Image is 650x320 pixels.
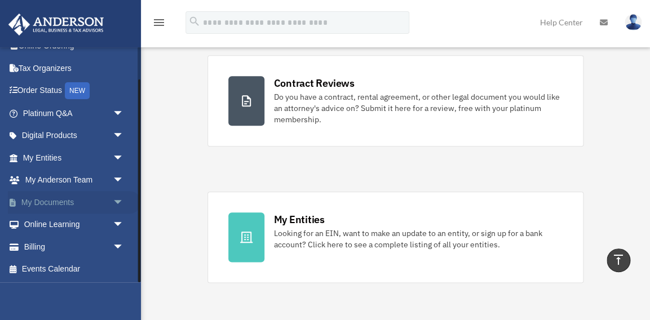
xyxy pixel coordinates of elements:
a: My Entities Looking for an EIN, want to make an update to an entity, or sign up for a bank accoun... [207,192,583,283]
div: Do you have a contract, rental agreement, or other legal document you would like an attorney's ad... [273,91,562,125]
i: vertical_align_top [612,253,625,266]
div: My Entities [273,212,324,226]
span: arrow_drop_down [113,191,135,214]
i: search [188,15,201,28]
a: Tax Organizers [8,57,141,79]
a: My Documentsarrow_drop_down [8,191,141,214]
span: arrow_drop_down [113,214,135,237]
span: arrow_drop_down [113,125,135,148]
a: My Entitiesarrow_drop_down [8,146,141,169]
span: arrow_drop_down [113,146,135,170]
span: arrow_drop_down [113,102,135,125]
div: Looking for an EIN, want to make an update to an entity, or sign up for a bank account? Click her... [273,228,562,250]
div: Contract Reviews [273,76,354,90]
img: User Pic [625,14,642,30]
a: Billingarrow_drop_down [8,235,141,258]
a: Order StatusNEW [8,79,141,103]
i: menu [152,16,166,29]
span: arrow_drop_down [113,235,135,259]
a: Online Learningarrow_drop_down [8,214,141,236]
a: Digital Productsarrow_drop_down [8,125,141,147]
a: Contract Reviews Do you have a contract, rental agreement, or other legal document you would like... [207,55,583,146]
a: Platinum Q&Aarrow_drop_down [8,102,141,125]
a: Events Calendar [8,258,141,281]
div: NEW [65,82,90,99]
img: Anderson Advisors Platinum Portal [5,14,107,35]
a: vertical_align_top [607,248,630,272]
span: arrow_drop_down [113,169,135,192]
a: My Anderson Teamarrow_drop_down [8,169,141,192]
a: menu [152,20,166,29]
